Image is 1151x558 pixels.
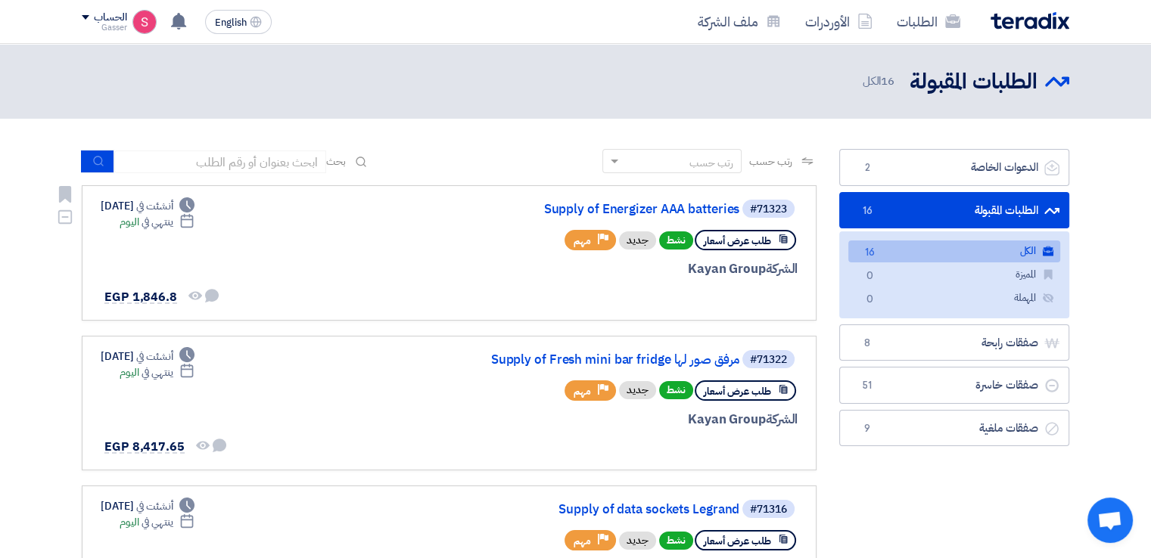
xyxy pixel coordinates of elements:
div: [DATE] [101,349,194,364]
span: أنشئت في [136,349,173,364]
span: نشط [659,381,693,399]
div: #71323 [750,204,787,215]
a: الطلبات [885,4,972,39]
a: صفقات ملغية9 [839,410,1069,447]
span: طلب عرض أسعار [704,534,771,548]
a: المميزة [848,264,1060,286]
a: Supply of Energizer AAA batteries [437,203,739,216]
span: 2 [858,160,876,175]
a: ملف الشركة [686,4,793,39]
div: جديد [619,231,656,250]
a: صفقات خاسرة51 [839,367,1069,404]
span: ينتهي في [142,514,173,530]
span: أنشئت في [136,198,173,214]
div: [DATE] [101,198,194,214]
span: مهم [574,234,591,248]
span: طلب عرض أسعار [704,234,771,248]
input: ابحث بعنوان أو رقم الطلب [114,150,326,173]
div: جديد [619,532,656,550]
span: 16 [881,73,894,89]
div: اليوم [120,514,194,530]
span: EGP 8,417.65 [104,438,185,456]
span: نشط [659,231,693,250]
span: رتب حسب [749,153,792,169]
img: unnamed_1748516558010.png [132,10,157,34]
a: المهملة [848,287,1060,309]
span: 8 [858,336,876,351]
div: Open chat [1087,498,1133,543]
span: الكل [863,73,897,90]
span: بحث [326,153,346,169]
div: اليوم [120,214,194,230]
span: طلب عرض أسعار [704,384,771,398]
div: جديد [619,381,656,399]
span: ينتهي في [142,214,173,230]
a: صفقات رابحة8 [839,324,1069,361]
span: English [215,17,247,28]
span: 0 [860,292,879,308]
span: أنشئت في [136,498,173,514]
span: 16 [858,203,876,219]
span: 16 [860,245,879,261]
div: #71322 [750,355,787,365]
a: الدعوات الخاصة2 [839,149,1069,186]
span: 51 [858,378,876,393]
div: [DATE] [101,498,194,514]
span: 9 [858,421,876,436]
div: Kayan Group [434,410,798,429]
div: #71316 [750,504,787,515]
span: الشركة [766,410,798,429]
span: نشط [659,532,693,550]
span: ينتهي في [142,364,173,380]
h2: الطلبات المقبولة [910,67,1037,97]
a: Supply of data sockets Legrand [437,503,739,516]
span: الشركة [766,259,798,278]
button: English [205,10,272,34]
div: اليوم [120,364,194,380]
div: Kayan Group [434,259,798,279]
a: الطلبات المقبولة16 [839,192,1069,229]
div: Gasser [82,23,126,32]
span: 0 [860,268,879,284]
span: مهم [574,534,591,548]
img: Teradix logo [991,12,1069,29]
div: الحساب [94,11,126,24]
a: الأوردرات [793,4,885,39]
a: الكل [848,240,1060,262]
a: Supply of Fresh mini bar fridge مرفق صور لها [437,353,739,367]
div: رتب حسب [689,155,733,171]
span: مهم [574,384,591,398]
span: EGP 1,846.8 [104,288,177,306]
